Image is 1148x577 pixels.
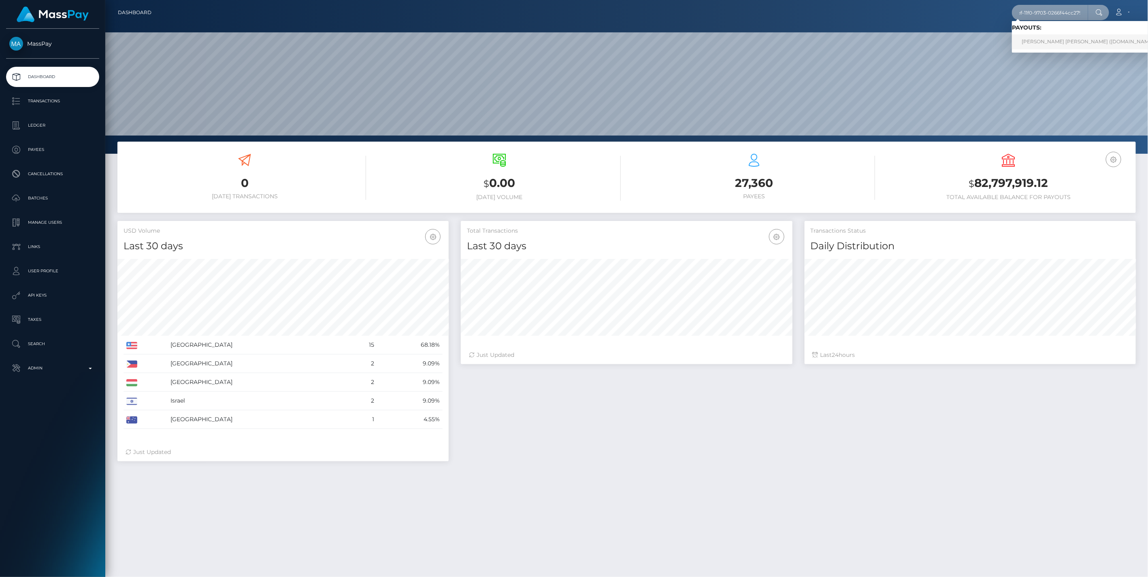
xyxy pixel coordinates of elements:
[832,351,839,359] span: 24
[377,354,443,373] td: 9.09%
[348,373,377,392] td: 2
[17,6,89,22] img: MassPay Logo
[811,239,1130,253] h4: Daily Distribution
[377,373,443,392] td: 9.09%
[9,37,23,51] img: MassPay
[377,410,443,429] td: 4.55%
[9,338,96,350] p: Search
[126,342,137,349] img: US.png
[124,175,366,191] h3: 0
[348,392,377,410] td: 2
[378,194,621,201] h6: [DATE] Volume
[126,361,137,368] img: PH.png
[467,239,786,253] h4: Last 30 days
[9,265,96,277] p: User Profile
[6,140,99,160] a: Payees
[348,336,377,354] td: 15
[377,392,443,410] td: 9.09%
[9,95,96,107] p: Transactions
[168,410,348,429] td: [GEOGRAPHIC_DATA]
[6,261,99,281] a: User Profile
[9,71,96,83] p: Dashboard
[6,310,99,330] a: Taxes
[6,67,99,87] a: Dashboard
[9,362,96,374] p: Admin
[377,336,443,354] td: 68.18%
[118,4,151,21] a: Dashboard
[124,227,443,235] h5: USD Volume
[1012,5,1088,20] input: Search...
[6,334,99,354] a: Search
[813,351,1128,359] div: Last hours
[168,373,348,392] td: [GEOGRAPHIC_DATA]
[467,227,786,235] h5: Total Transactions
[887,175,1130,192] h3: 82,797,919.12
[811,227,1130,235] h5: Transactions Status
[126,398,137,405] img: IL.png
[6,285,99,305] a: API Keys
[6,40,99,47] span: MassPay
[633,193,875,200] h6: Payees
[126,379,137,386] img: HU.png
[9,314,96,326] p: Taxes
[124,193,366,200] h6: [DATE] Transactions
[126,416,137,424] img: AU.png
[9,192,96,204] p: Batches
[168,336,348,354] td: [GEOGRAPHIC_DATA]
[126,448,441,456] div: Just Updated
[9,289,96,301] p: API Keys
[6,115,99,136] a: Ledger
[6,91,99,111] a: Transactions
[6,164,99,184] a: Cancellations
[168,354,348,373] td: [GEOGRAPHIC_DATA]
[348,410,377,429] td: 1
[9,119,96,132] p: Ledger
[9,241,96,253] p: Links
[633,175,875,191] h3: 27,360
[168,392,348,410] td: Israel
[6,358,99,378] a: Admin
[9,144,96,156] p: Payees
[9,168,96,180] p: Cancellations
[483,178,489,189] small: $
[887,194,1130,201] h6: Total Available Balance for Payouts
[469,351,784,359] div: Just Updated
[6,188,99,208] a: Batches
[348,354,377,373] td: 2
[9,216,96,229] p: Manage Users
[6,212,99,233] a: Manage Users
[6,237,99,257] a: Links
[378,175,621,192] h3: 0.00
[124,239,443,253] h4: Last 30 days
[969,178,975,189] small: $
